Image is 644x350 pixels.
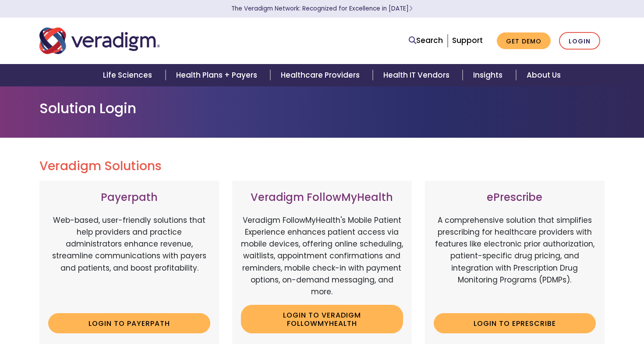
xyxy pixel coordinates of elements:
a: Login [559,32,600,50]
a: Life Sciences [92,64,165,86]
img: Veradigm logo [39,26,160,55]
h1: Solution Login [39,100,605,117]
a: Get Demo [497,32,551,50]
h3: Veradigm FollowMyHealth [241,191,403,204]
h2: Veradigm Solutions [39,159,605,174]
a: Support [452,35,483,46]
h3: ePrescribe [434,191,596,204]
p: A comprehensive solution that simplifies prescribing for healthcare providers with features like ... [434,214,596,307]
a: About Us [516,64,571,86]
span: Learn More [409,4,413,13]
p: Veradigm FollowMyHealth's Mobile Patient Experience enhances patient access via mobile devices, o... [241,214,403,298]
a: Login to ePrescribe [434,313,596,333]
h3: Payerpath [48,191,210,204]
a: Insights [463,64,516,86]
a: Health Plans + Payers [166,64,270,86]
a: Login to Veradigm FollowMyHealth [241,305,403,333]
a: Healthcare Providers [270,64,373,86]
a: Health IT Vendors [373,64,463,86]
a: Search [409,35,443,46]
a: Login to Payerpath [48,313,210,333]
a: The Veradigm Network: Recognized for Excellence in [DATE]Learn More [231,4,413,13]
p: Web-based, user-friendly solutions that help providers and practice administrators enhance revenu... [48,214,210,307]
